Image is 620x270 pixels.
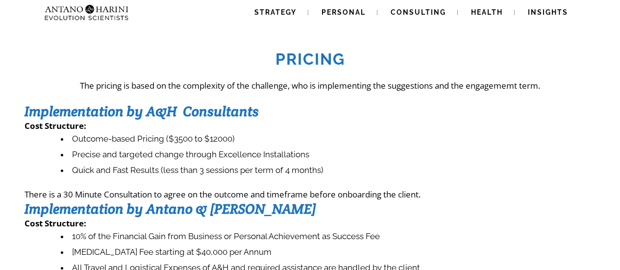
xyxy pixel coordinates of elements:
li: [MEDICAL_DATA] Fee starting at $40,000 per Annum [61,245,595,260]
strong: Cost Structure: [25,218,86,229]
span: Consulting [391,8,446,16]
span: Personal [322,8,366,16]
span: Strategy [254,8,297,16]
strong: Pricing [275,50,345,68]
li: Quick and Fast Results (less than 3 sessions per term of 4 months) [61,163,595,178]
strong: Cost Structure [25,120,84,131]
li: Precise and targeted change through Excellence Installations [61,147,595,163]
strong: Implementation by A&H Consultants [25,102,259,120]
strong: : [84,120,86,131]
p: There is a 30 Minute Consultation to agree on the outcome and timeframe before onboarding the cli... [25,189,595,200]
span: Insights [528,8,568,16]
li: Outcome-based Pricing ($3500 to $12000) [61,131,595,147]
strong: Implementation by Antano & [PERSON_NAME] [25,200,316,218]
span: Health [471,8,503,16]
p: The pricing is based on the complexity of the challenge, who is implementing the suggestions and ... [25,80,595,91]
li: 10% of the Financial Gain from Business or Personal Achievement as Success Fee [61,229,595,245]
